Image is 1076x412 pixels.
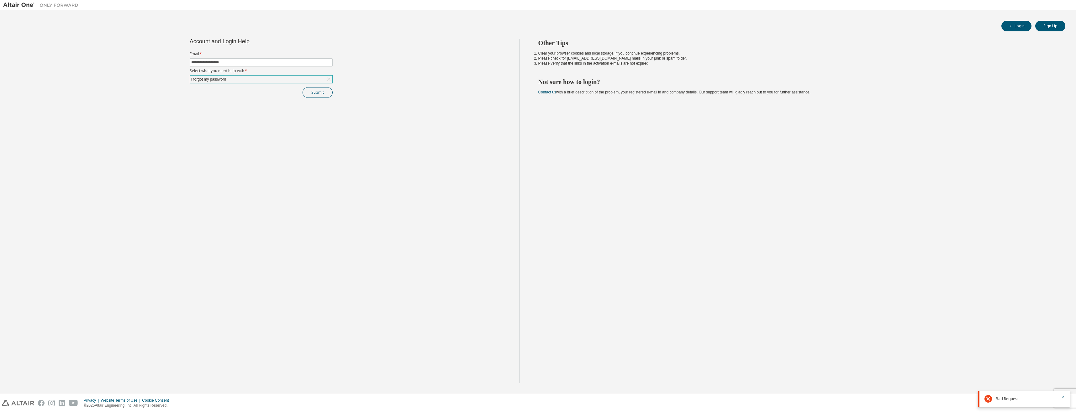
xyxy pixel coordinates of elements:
[190,76,332,83] div: I forgot my password
[1001,21,1031,31] button: Login
[538,39,1054,47] h2: Other Tips
[3,2,82,8] img: Altair One
[538,51,1054,56] li: Clear your browser cookies and local storage, if you continue experiencing problems.
[190,76,227,83] div: I forgot my password
[1035,21,1065,31] button: Sign Up
[2,400,34,406] img: altair_logo.svg
[48,400,55,406] img: instagram.svg
[142,398,172,403] div: Cookie Consent
[69,400,78,406] img: youtube.svg
[538,90,810,94] span: with a brief description of the problem, your registered e-mail id and company details. Our suppo...
[538,78,1054,86] h2: Not sure how to login?
[38,400,45,406] img: facebook.svg
[538,90,556,94] a: Contact us
[190,39,304,44] div: Account and Login Help
[190,51,333,56] label: Email
[101,398,142,403] div: Website Terms of Use
[59,400,65,406] img: linkedin.svg
[84,398,101,403] div: Privacy
[190,68,333,73] label: Select what you need help with
[538,56,1054,61] li: Please check for [EMAIL_ADDRESS][DOMAIN_NAME] mails in your junk or spam folder.
[84,403,173,408] p: © 2025 Altair Engineering, Inc. All Rights Reserved.
[303,87,333,98] button: Submit
[996,396,1019,401] span: Bad Request
[538,61,1054,66] li: Please verify that the links in the activation e-mails are not expired.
